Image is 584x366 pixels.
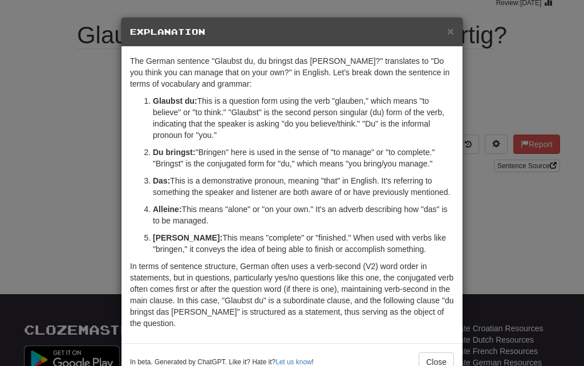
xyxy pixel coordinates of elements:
p: This means "alone" or "on your own." It's an adverb describing how "das" is to be managed. [153,204,454,226]
strong: Alleine: [153,205,182,214]
p: This is a question form using the verb "glauben," which means "to believe" or "to think." "Glaubs... [153,95,454,141]
h5: Explanation [130,26,454,38]
strong: Glaubst du: [153,96,197,105]
strong: Du bringst: [153,148,196,157]
p: "Bringen" here is used in the sense of "to manage" or "to complete." "Bringst" is the conjugated ... [153,147,454,169]
p: This means "complete" or "finished." When used with verbs like "bringen," it conveys the idea of ... [153,232,454,255]
strong: [PERSON_NAME]: [153,233,222,242]
strong: Das: [153,176,170,185]
button: Close [447,25,454,37]
p: In terms of sentence structure, German often uses a verb-second (V2) word order in statements, bu... [130,261,454,329]
span: × [447,25,454,38]
p: This is a demonstrative pronoun, meaning "that" in English. It's referring to something the speak... [153,175,454,198]
p: The German sentence "Glaubst du, du bringst das [PERSON_NAME]?" translates to "Do you think you c... [130,55,454,90]
a: Let us know [275,358,311,366]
